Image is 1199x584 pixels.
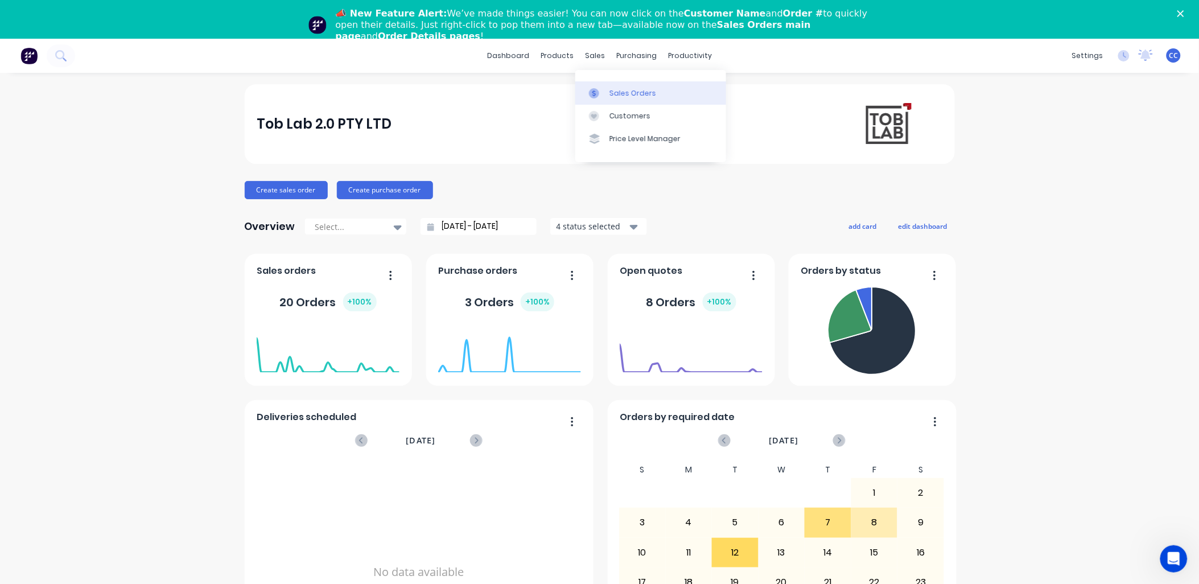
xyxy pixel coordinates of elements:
[336,19,811,42] b: Sales Orders main page
[535,47,579,64] div: products
[337,181,433,199] button: Create purchase order
[280,293,377,311] div: 20 Orders
[336,8,873,42] div: We’ve made things easier! You can now click on the and to quickly open their details. Just right-...
[805,462,851,478] div: T
[620,538,665,567] div: 10
[852,538,897,567] div: 15
[308,16,327,34] img: Profile image for Team
[611,47,662,64] div: purchasing
[406,434,435,447] span: [DATE]
[550,218,647,235] button: 4 status selected
[257,264,316,278] span: Sales orders
[609,88,656,98] div: Sales Orders
[891,219,955,233] button: edit dashboard
[438,264,517,278] span: Purchase orders
[257,113,392,135] div: Tob Lab 2.0 PTY LTD
[579,47,611,64] div: sales
[1160,545,1188,573] iframe: Intercom live chat
[378,31,480,42] b: Order Details pages
[343,293,377,311] div: + 100 %
[1169,51,1179,61] span: CC
[759,508,805,537] div: 6
[703,293,736,311] div: + 100 %
[759,538,805,567] div: 13
[712,508,758,537] div: 5
[666,538,712,567] div: 11
[712,538,758,567] div: 12
[575,81,726,104] a: Sales Orders
[842,219,884,233] button: add card
[521,293,554,311] div: + 100 %
[805,538,851,567] div: 14
[557,220,628,232] div: 4 status selected
[620,264,682,278] span: Open quotes
[245,181,328,199] button: Create sales order
[646,293,736,311] div: 8 Orders
[620,410,735,424] span: Orders by required date
[1066,47,1109,64] div: settings
[20,47,38,64] img: Factory
[898,479,943,507] div: 2
[609,111,650,121] div: Customers
[851,462,898,478] div: F
[897,462,944,478] div: S
[620,508,665,537] div: 3
[662,47,718,64] div: productivity
[1177,10,1189,17] div: Close
[245,215,295,238] div: Overview
[852,479,897,507] div: 1
[712,462,759,478] div: T
[898,508,943,537] div: 9
[336,8,447,19] b: 📣 New Feature Alert:
[898,538,943,567] div: 16
[609,134,681,144] div: Price Level Manager
[801,264,881,278] span: Orders by status
[575,105,726,128] a: Customers
[863,100,913,148] img: Tob Lab 2.0 PTY LTD
[783,8,823,19] b: Order #
[575,128,726,150] a: Price Level Manager
[481,47,535,64] a: dashboard
[666,462,712,478] div: M
[852,508,897,537] div: 8
[759,462,805,478] div: W
[619,462,666,478] div: S
[666,508,712,537] div: 4
[805,508,851,537] div: 7
[684,8,766,19] b: Customer Name
[769,434,798,447] span: [DATE]
[465,293,554,311] div: 3 Orders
